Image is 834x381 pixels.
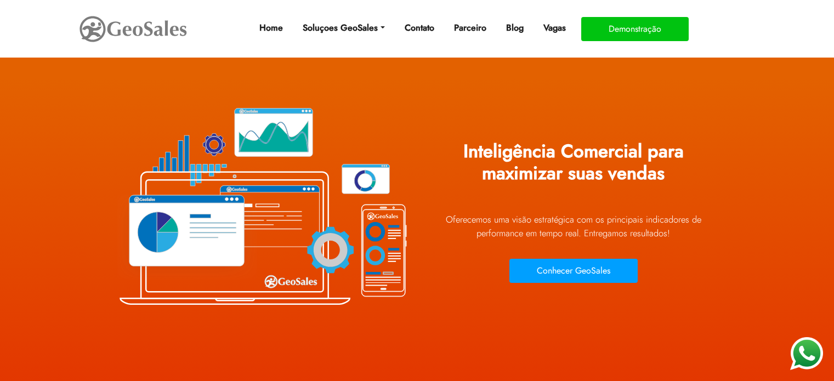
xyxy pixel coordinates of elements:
a: Soluçoes GeoSales [298,17,389,39]
img: WhatsApp [790,337,823,370]
h1: Inteligência Comercial para maximizar suas vendas [425,133,722,201]
p: Oferecemos uma visão estratégica com os principais indicadores de performance em tempo real. Ent... [425,213,722,240]
a: Contato [400,17,439,39]
img: Plataforma GeoSales [113,82,409,329]
a: Vagas [539,17,570,39]
button: Demonstração [581,17,689,41]
a: Parceiro [450,17,491,39]
img: GeoSales [78,14,188,44]
button: Conhecer GeoSales [509,259,638,283]
a: Home [255,17,287,39]
a: Blog [502,17,528,39]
